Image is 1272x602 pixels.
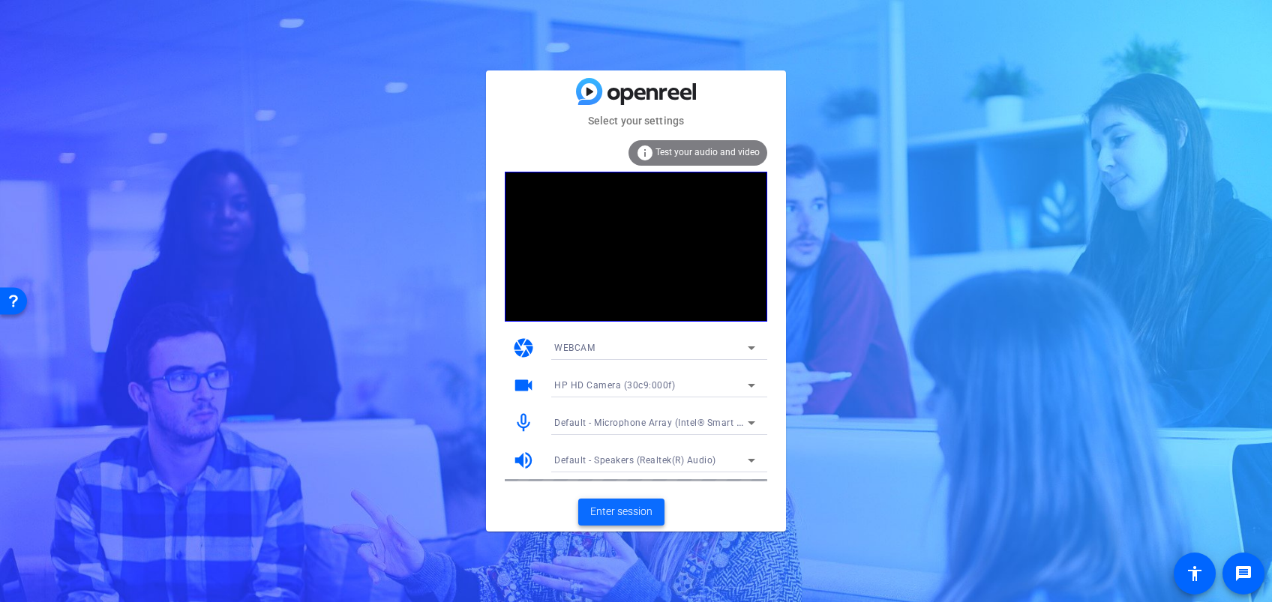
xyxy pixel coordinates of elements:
[486,112,786,129] mat-card-subtitle: Select your settings
[655,147,760,157] span: Test your audio and video
[512,374,535,397] mat-icon: videocam
[512,337,535,359] mat-icon: camera
[1186,565,1204,583] mat-icon: accessibility
[554,455,716,466] span: Default - Speakers (Realtek(R) Audio)
[512,449,535,472] mat-icon: volume_up
[554,416,926,428] span: Default - Microphone Array (Intel® Smart Sound Technology for Digital Microphones)
[636,144,654,162] mat-icon: info
[1234,565,1252,583] mat-icon: message
[576,78,696,104] img: blue-gradient.svg
[578,499,664,526] button: Enter session
[554,343,595,353] span: WEBCAM
[590,504,652,520] span: Enter session
[512,412,535,434] mat-icon: mic_none
[554,380,675,391] span: HP HD Camera (30c9:000f)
